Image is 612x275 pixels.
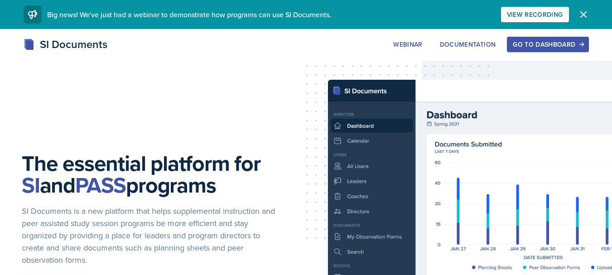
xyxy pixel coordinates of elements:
[24,36,107,53] div: SI Documents
[47,10,331,19] span: Big news! We've just had a webinar to demonstrate how programs can use SI Documents.
[513,41,583,48] div: Go to Dashboard
[393,41,422,48] div: Webinar
[387,37,428,52] button: Webinar
[507,37,588,52] button: Go to Dashboard
[507,11,563,18] div: View Recording
[440,41,496,48] div: Documentation
[434,37,502,52] button: Documentation
[501,7,569,22] button: View Recording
